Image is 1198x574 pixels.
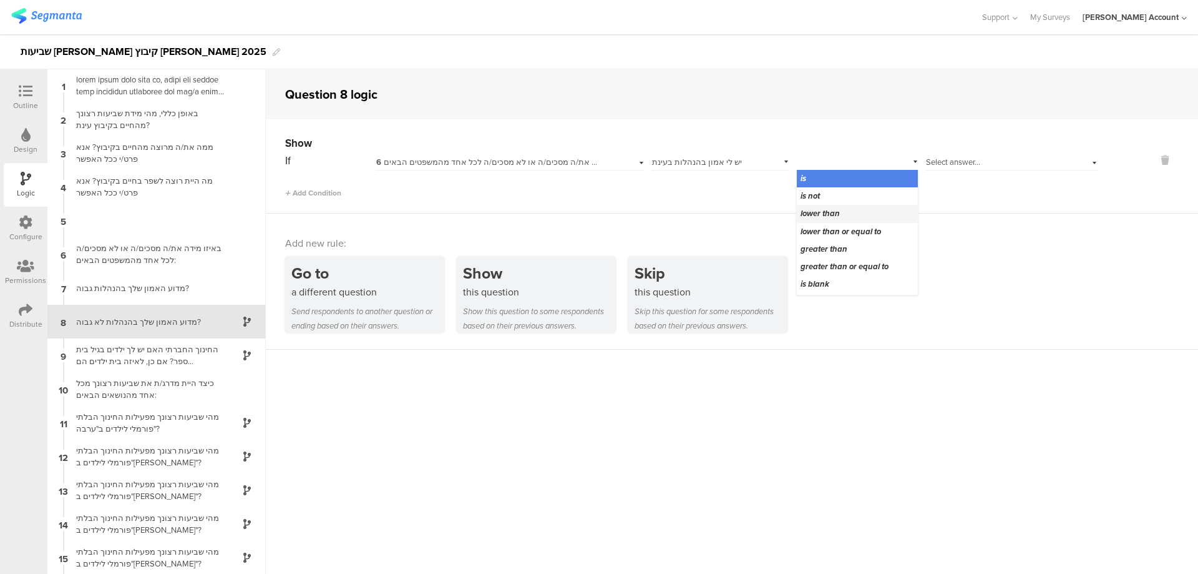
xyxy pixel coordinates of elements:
div: Design [14,144,37,155]
span: 5 [61,214,66,227]
div: this question [635,285,787,299]
div: Send respondents to another question or ending based on their answers. [291,304,444,333]
span: באיזו מידה את/ה מסכים/ה או לא מסכים/ה לכל אחד מהמשפטים הבאים: [376,156,631,168]
span: 3 [61,146,66,160]
div: a different question [291,285,444,299]
span: 11 [60,416,67,430]
span: 6 [376,157,381,168]
span: greater than [801,243,847,255]
span: Support [982,11,1010,23]
div: Logic [17,187,35,199]
div: Go to [291,262,444,285]
span: lower than [801,207,840,219]
span: יש לי אמון בהנהלות בעינת [652,156,742,168]
div: מהי שביעות רצונך מפעילות החינוך הבלתי פורמלי לילדים ב"[PERSON_NAME]"? [69,445,225,468]
div: באיזו מידה את/ה מסכים/ה או לא מסכים/ה לכל אחד מהמשפטים הבאים: [69,242,225,266]
span: 4 [61,180,66,194]
img: segmanta logo [11,8,82,24]
span: 6 [61,247,66,261]
span: 14 [59,517,68,531]
div: מהי שביעות רצונך מפעילות החינוך הבלתי פורמלי לילדים ב"[PERSON_NAME]"? [69,546,225,570]
span: is blank [801,278,829,290]
span: 12 [59,450,68,463]
div: [PERSON_NAME] Account [1083,11,1179,23]
span: 1 [62,79,66,92]
span: greater than or equal to [801,260,889,272]
div: If [285,153,374,169]
div: מה היית רוצה לשפר בחיים בקיבוץ? אנא פרט/י ככל האפשר [69,175,225,199]
div: מהי שביעות רצונך מפעילות החינוך הבלתי פורמלי לילדים ב"ערבה"? [69,411,225,435]
span: lower than or equal to [801,225,881,237]
span: 9 [61,349,66,362]
div: Distribute [9,319,42,330]
div: ממה את/ה מרוצה מהחיים בקיבוץ? אנא פרט/י ככל האפשר [69,141,225,165]
span: is [801,172,806,184]
span: Add Condition [285,187,341,199]
div: Question 8 logic [285,85,377,104]
div: lorem ipsum dolo sita co, adipi eli seddoe temp incididun utlaboree dol mag/a enim admin.veni qui... [69,74,225,97]
div: Outline [13,100,38,111]
span: 13 [59,483,68,497]
div: Configure [9,231,42,242]
div: Permissions [5,275,46,286]
div: Skip this question for some respondents based on their previous answers. [635,304,787,333]
span: 7 [61,281,66,295]
div: החינוך החברתי האם יש לך ילדים בגיל בית ספר? אם כן, לאיזה בית ילדים הם משתייכים? [69,344,225,367]
span: Show [285,136,312,151]
div: מדוע האמון שלך בהנהלות לא גבוה? [69,316,225,328]
div: Skip [635,262,787,285]
span: 10 [59,382,68,396]
div: מהי שביעות רצונך מפעילות החינוך הבלתי פורמלי לילדים ב"[PERSON_NAME]"? [69,512,225,536]
span: 15 [59,551,68,565]
div: Add new rule: [285,236,1180,250]
div: באופן כללי, מהי מידת שביעות רצונך מהחיים בקיבוץ עינת? [69,107,225,131]
div: מדוע האמון שלך בהנהלות גבוה? [69,282,225,294]
span: is not [801,190,820,202]
div: שביעות [PERSON_NAME] קיבוץ [PERSON_NAME] 2025 [21,42,266,62]
div: מהי שביעות רצונך מפעילות החינוך הבלתי פורמלי לילדים ב"[PERSON_NAME]"? [69,478,225,502]
div: כיצד היית מדרג/ת את שביעות רצונך מכל אחד מהנושאים הבאים: [69,377,225,401]
div: באיזו מידה את/ה מסכים/ה או לא מסכים/ה לכל אחד מהמשפטים הבאים: [376,157,603,168]
div: Show this question to some respondents based on their previous answers. [463,304,616,333]
span: Select answer... [926,156,980,168]
span: 8 [61,315,66,329]
div: Show [463,262,616,285]
span: 2 [61,112,66,126]
div: this question [463,285,616,299]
